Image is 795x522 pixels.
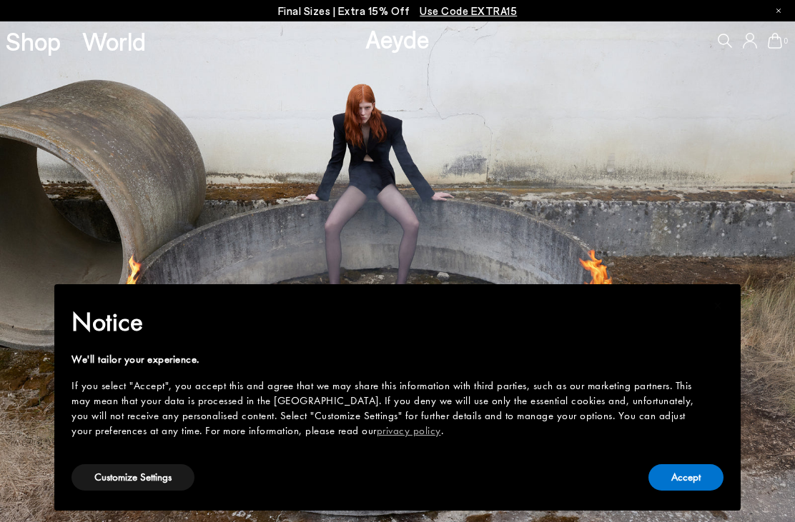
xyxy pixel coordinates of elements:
button: Accept [648,464,724,491]
span: × [713,294,723,316]
button: Customize Settings [71,464,194,491]
div: We'll tailor your experience. [71,352,701,367]
a: privacy policy [377,423,441,438]
h2: Notice [71,303,701,341]
button: Close this notice [701,288,735,323]
div: If you select "Accept", you accept this and agree that we may share this information with third p... [71,378,701,438]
